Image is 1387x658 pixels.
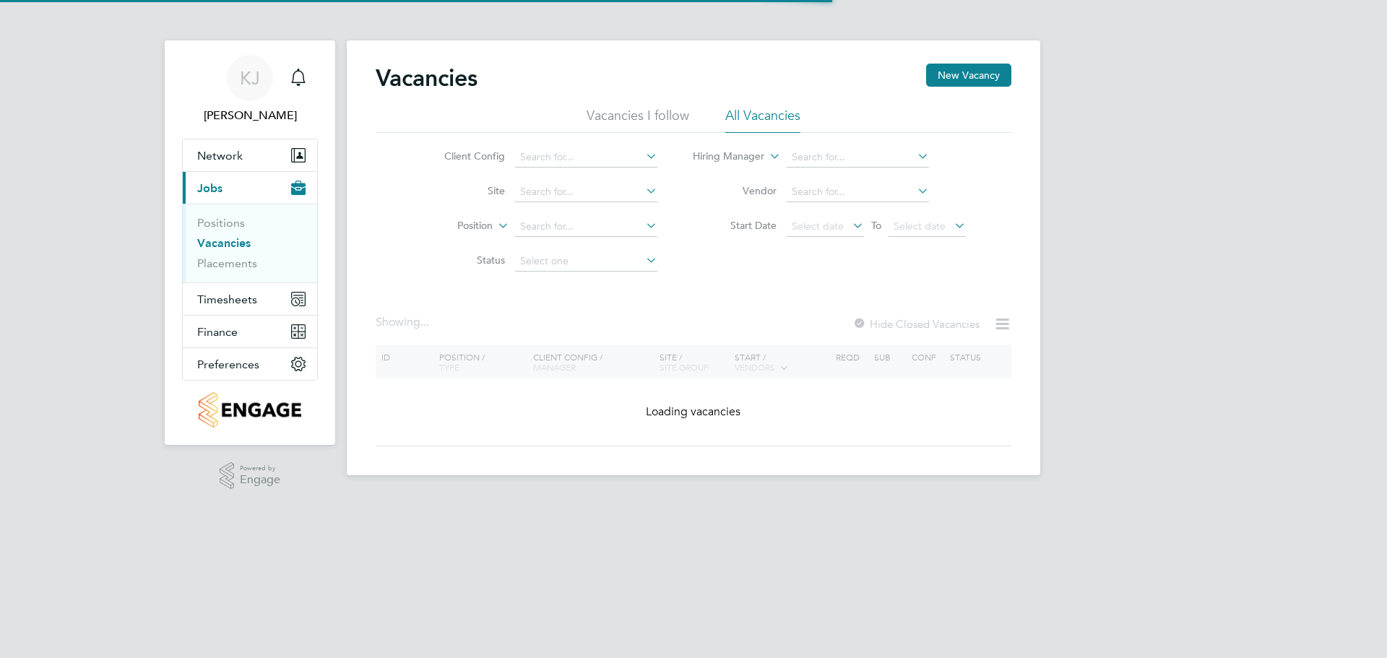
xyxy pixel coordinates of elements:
span: To [867,216,886,235]
label: Site [422,184,505,197]
span: Timesheets [197,293,257,306]
button: Finance [183,316,317,347]
span: ... [420,315,429,329]
a: KJ[PERSON_NAME] [182,55,318,124]
span: Network [197,149,243,163]
button: Preferences [183,348,317,380]
li: Vacancies I follow [587,107,689,133]
h2: Vacancies [376,64,478,92]
input: Search for... [787,182,929,202]
span: Kajal Jassal [182,107,318,124]
input: Search for... [515,182,657,202]
span: KJ [240,69,260,87]
label: Status [422,254,505,267]
div: Showing [376,315,432,330]
label: Client Config [422,150,505,163]
label: Hiring Manager [681,150,764,164]
span: Jobs [197,181,222,195]
input: Select one [515,251,657,272]
span: Finance [197,325,238,339]
a: Powered byEngage [220,462,281,490]
input: Search for... [515,147,657,168]
button: Network [183,139,317,171]
button: New Vacancy [926,64,1011,87]
img: countryside-properties-logo-retina.png [199,392,301,428]
label: Start Date [693,219,777,232]
label: Hide Closed Vacancies [852,317,980,331]
span: Select date [792,220,844,233]
span: Select date [894,220,946,233]
input: Search for... [515,217,657,237]
a: Go to home page [182,392,318,428]
a: Positions [197,216,245,230]
button: Timesheets [183,283,317,315]
button: Jobs [183,172,317,204]
span: Powered by [240,462,280,475]
span: Engage [240,474,280,486]
label: Vendor [693,184,777,197]
a: Placements [197,256,257,270]
nav: Main navigation [165,40,335,445]
li: All Vacancies [725,107,800,133]
a: Vacancies [197,236,251,250]
div: Jobs [183,204,317,282]
span: Preferences [197,358,259,371]
input: Search for... [787,147,929,168]
label: Position [410,219,493,233]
